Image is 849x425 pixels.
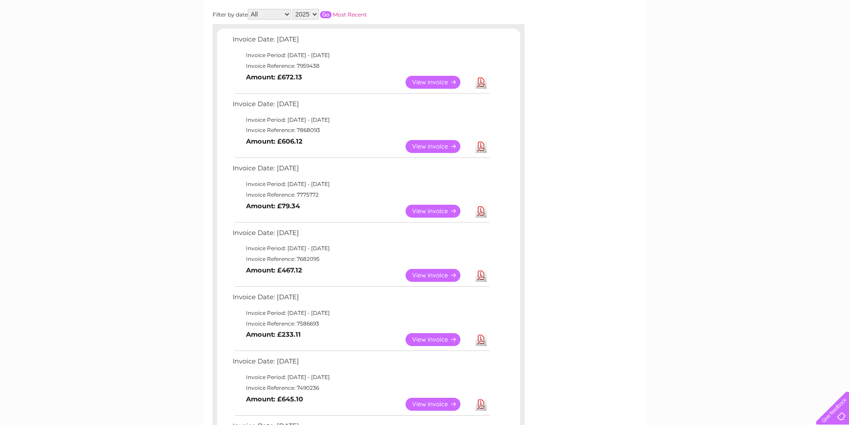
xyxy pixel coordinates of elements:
[476,398,487,411] a: Download
[230,162,491,179] td: Invoice Date: [DATE]
[30,23,75,50] img: logo.png
[230,98,491,115] td: Invoice Date: [DATE]
[681,4,742,16] a: 0333 014 3131
[230,125,491,136] td: Invoice Reference: 7868093
[246,202,300,210] b: Amount: £79.34
[230,254,491,264] td: Invoice Reference: 7682095
[406,140,471,153] a: View
[406,333,471,346] a: View
[790,38,812,45] a: Contact
[213,9,447,20] div: Filter by date
[214,5,636,43] div: Clear Business is a trading name of Verastar Limited (registered in [GEOGRAPHIC_DATA] No. 3667643...
[692,38,709,45] a: Water
[230,243,491,254] td: Invoice Period: [DATE] - [DATE]
[406,398,471,411] a: View
[476,76,487,89] a: Download
[333,11,367,18] a: Most Recent
[230,291,491,308] td: Invoice Date: [DATE]
[246,330,301,338] b: Amount: £233.11
[230,308,491,318] td: Invoice Period: [DATE] - [DATE]
[476,205,487,218] a: Download
[230,372,491,383] td: Invoice Period: [DATE] - [DATE]
[820,38,841,45] a: Log out
[230,33,491,50] td: Invoice Date: [DATE]
[406,205,471,218] a: View
[230,190,491,200] td: Invoice Reference: 7775772
[476,333,487,346] a: Download
[230,115,491,125] td: Invoice Period: [DATE] - [DATE]
[230,227,491,243] td: Invoice Date: [DATE]
[230,61,491,71] td: Invoice Reference: 7959438
[230,383,491,393] td: Invoice Reference: 7490236
[739,38,766,45] a: Telecoms
[771,38,784,45] a: Blog
[230,179,491,190] td: Invoice Period: [DATE] - [DATE]
[230,355,491,372] td: Invoice Date: [DATE]
[476,269,487,282] a: Download
[714,38,734,45] a: Energy
[246,266,302,274] b: Amount: £467.12
[476,140,487,153] a: Download
[230,50,491,61] td: Invoice Period: [DATE] - [DATE]
[246,73,302,81] b: Amount: £672.13
[246,395,303,403] b: Amount: £645.10
[246,137,303,145] b: Amount: £606.12
[406,269,471,282] a: View
[406,76,471,89] a: View
[230,318,491,329] td: Invoice Reference: 7586693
